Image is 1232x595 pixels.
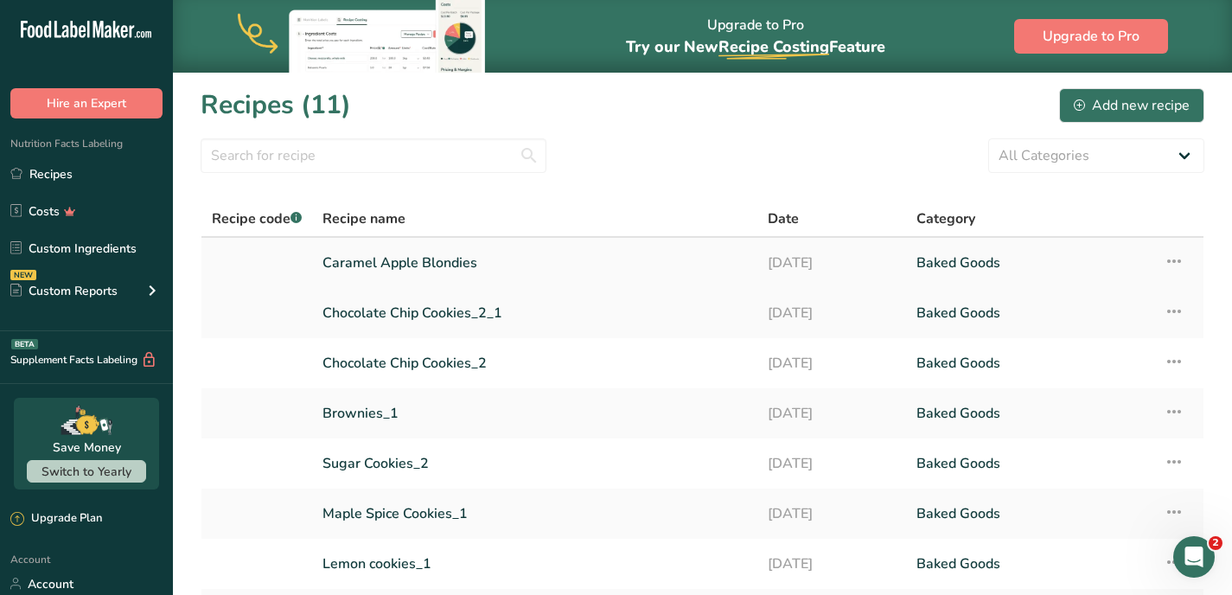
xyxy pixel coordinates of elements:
[916,295,1143,331] a: Baked Goods
[768,345,896,381] a: [DATE]
[768,546,896,582] a: [DATE]
[322,295,747,331] a: Chocolate Chip Cookies_2_1
[768,445,896,482] a: [DATE]
[10,88,163,118] button: Hire an Expert
[1074,95,1190,116] div: Add new recipe
[626,36,885,57] span: Try our New Feature
[10,282,118,300] div: Custom Reports
[212,209,302,228] span: Recipe code
[768,496,896,532] a: [DATE]
[11,339,38,349] div: BETA
[916,546,1143,582] a: Baked Goods
[916,445,1143,482] a: Baked Goods
[768,395,896,432] a: [DATE]
[916,395,1143,432] a: Baked Goods
[768,295,896,331] a: [DATE]
[201,86,351,125] h1: Recipes (11)
[322,445,747,482] a: Sugar Cookies_2
[201,138,546,173] input: Search for recipe
[916,208,975,229] span: Category
[322,345,747,381] a: Chocolate Chip Cookies_2
[53,438,121,457] div: Save Money
[10,270,36,280] div: NEW
[322,395,747,432] a: Brownies_1
[916,245,1143,281] a: Baked Goods
[41,464,131,480] span: Switch to Yearly
[322,496,747,532] a: Maple Spice Cookies_1
[1209,536,1222,550] span: 2
[322,208,405,229] span: Recipe name
[10,510,102,528] div: Upgrade Plan
[768,245,896,281] a: [DATE]
[626,1,885,73] div: Upgrade to Pro
[916,345,1143,381] a: Baked Goods
[1173,536,1215,578] iframe: Intercom live chat
[916,496,1143,532] a: Baked Goods
[27,460,146,483] button: Switch to Yearly
[718,36,829,57] span: Recipe Costing
[322,245,747,281] a: Caramel Apple Blondies
[1043,26,1139,47] span: Upgrade to Pro
[768,208,799,229] span: Date
[322,546,747,582] a: Lemon cookies_1
[1014,19,1168,54] button: Upgrade to Pro
[1059,88,1204,123] button: Add new recipe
